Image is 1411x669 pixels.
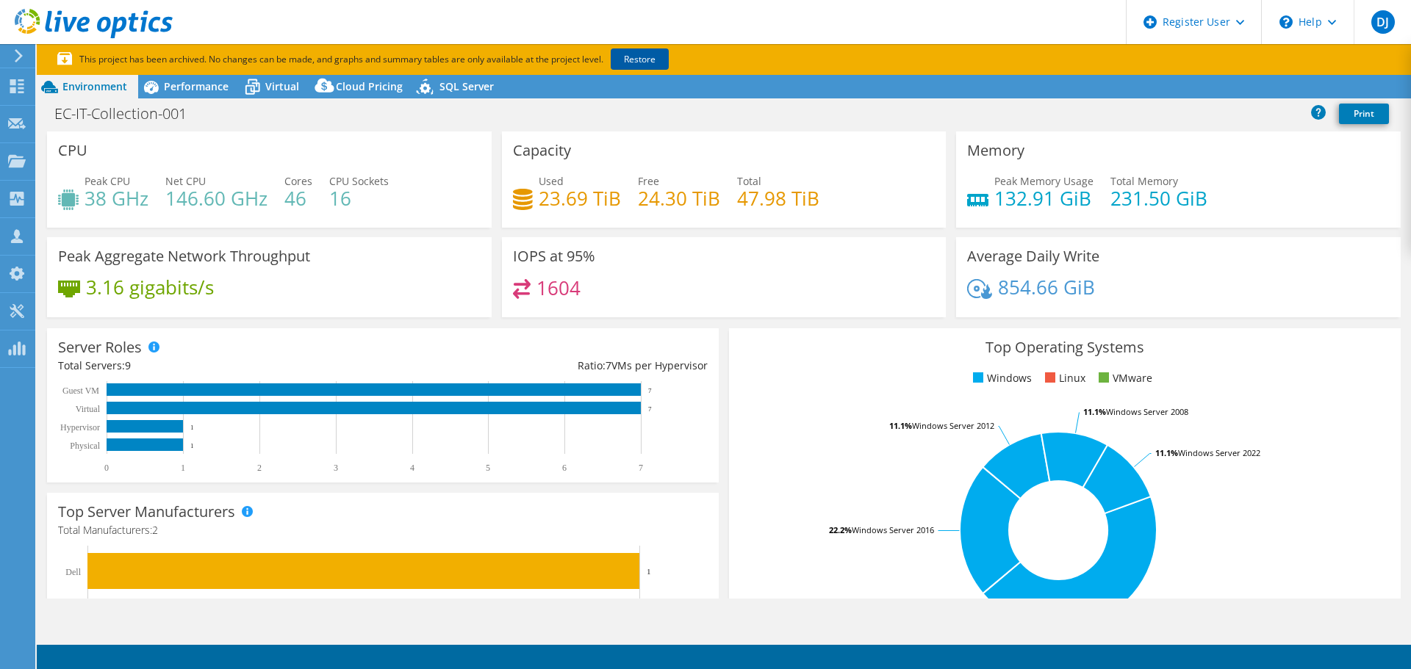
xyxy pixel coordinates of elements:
[852,524,934,535] tspan: Windows Server 2016
[638,190,720,206] h4: 24.30 TiB
[383,358,708,374] div: Ratio: VMs per Hypervisor
[58,142,87,159] h3: CPU
[65,567,81,577] text: Dell
[829,524,852,535] tspan: 22.2%
[284,174,312,188] span: Cores
[410,463,414,473] text: 4
[181,463,185,473] text: 1
[994,174,1094,188] span: Peak Memory Usage
[486,463,490,473] text: 5
[737,190,819,206] h4: 47.98 TiB
[737,174,761,188] span: Total
[58,522,708,538] h4: Total Manufacturers:
[1106,406,1188,417] tspan: Windows Server 2008
[1110,190,1207,206] h4: 231.50 GiB
[1339,104,1389,124] a: Print
[85,190,148,206] h4: 38 GHz
[611,48,669,70] a: Restore
[165,174,206,188] span: Net CPU
[562,463,567,473] text: 6
[740,339,1390,355] h3: Top Operating Systems
[85,174,130,188] span: Peak CPU
[284,190,312,206] h4: 46
[164,79,229,93] span: Performance
[70,441,100,451] text: Physical
[152,523,158,537] span: 2
[539,190,621,206] h4: 23.69 TiB
[539,174,564,188] span: Used
[513,248,595,264] h3: IOPS at 95%
[265,79,299,93] span: Virtual
[190,424,194,431] text: 1
[1110,174,1178,188] span: Total Memory
[1371,10,1395,34] span: DJ
[57,51,778,68] p: This project has been archived. No changes can be made, and graphs and summary tables are only av...
[329,174,389,188] span: CPU Sockets
[648,387,652,394] text: 7
[336,79,403,93] span: Cloud Pricing
[648,405,652,413] text: 7
[639,463,643,473] text: 7
[1178,447,1260,458] tspan: Windows Server 2022
[647,567,651,576] text: 1
[58,358,383,374] div: Total Servers:
[638,174,659,188] span: Free
[1083,406,1106,417] tspan: 11.1%
[62,386,99,396] text: Guest VM
[60,422,100,433] text: Hypervisor
[967,142,1024,159] h3: Memory
[58,248,310,264] h3: Peak Aggregate Network Throughput
[1041,370,1085,386] li: Linux
[62,79,127,93] span: Environment
[1155,447,1178,458] tspan: 11.1%
[329,190,389,206] h4: 16
[1279,15,1293,29] svg: \n
[48,106,209,122] h1: EC-IT-Collection-001
[165,190,268,206] h4: 146.60 GHz
[257,463,262,473] text: 2
[969,370,1032,386] li: Windows
[190,442,194,449] text: 1
[967,248,1099,264] h3: Average Daily Write
[76,404,101,414] text: Virtual
[994,190,1094,206] h4: 132.91 GiB
[104,463,109,473] text: 0
[513,142,571,159] h3: Capacity
[439,79,494,93] span: SQL Server
[58,339,142,355] h3: Server Roles
[606,358,611,372] span: 7
[125,358,131,372] span: 9
[1095,370,1152,386] li: VMware
[58,504,235,520] h3: Top Server Manufacturers
[889,420,912,431] tspan: 11.1%
[86,279,214,295] h4: 3.16 gigabits/s
[912,420,994,431] tspan: Windows Server 2012
[998,279,1095,295] h4: 854.66 GiB
[334,463,338,473] text: 3
[536,280,581,296] h4: 1604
